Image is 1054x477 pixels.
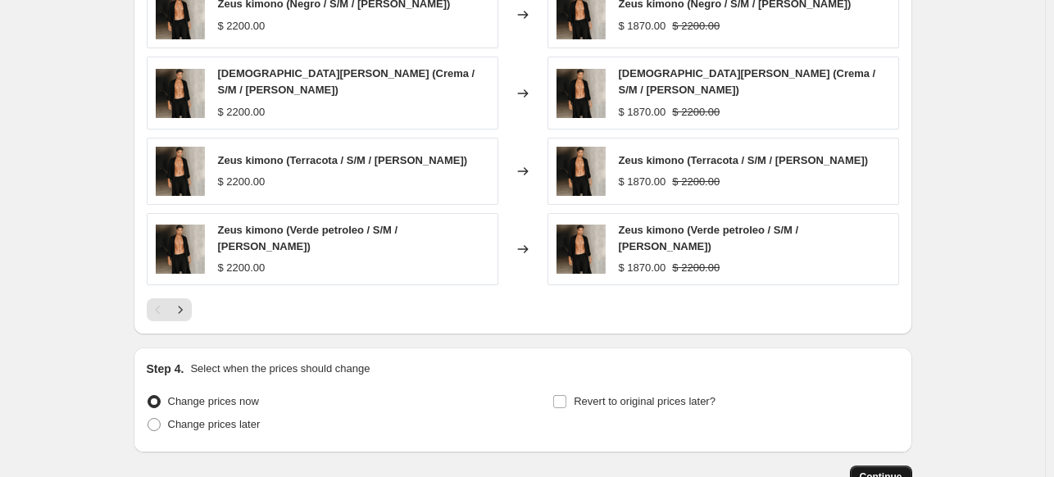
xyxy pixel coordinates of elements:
[619,67,876,96] span: [DEMOGRAPHIC_DATA][PERSON_NAME] (Crema / S/M / [PERSON_NAME])
[557,147,606,196] img: Portada-30_80x.png
[169,298,192,321] button: Next
[619,154,869,166] span: Zeus kimono (Terracota / S/M / [PERSON_NAME])
[619,175,666,188] span: $ 1870.00
[218,106,266,118] span: $ 2200.00
[218,261,266,274] span: $ 2200.00
[574,395,716,407] span: Revert to original prices later?
[168,418,261,430] span: Change prices later
[672,175,720,188] span: $ 2200.00
[156,69,205,118] img: Portada-30_80x.png
[672,106,720,118] span: $ 2200.00
[156,225,205,274] img: Portada-30_80x.png
[619,20,666,32] span: $ 1870.00
[218,20,266,32] span: $ 2200.00
[218,67,475,96] span: [DEMOGRAPHIC_DATA][PERSON_NAME] (Crema / S/M / [PERSON_NAME])
[218,175,266,188] span: $ 2200.00
[147,298,192,321] nav: Pagination
[218,154,468,166] span: Zeus kimono (Terracota / S/M / [PERSON_NAME])
[168,395,259,407] span: Change prices now
[619,106,666,118] span: $ 1870.00
[619,224,799,252] span: Zeus kimono (Verde petroleo / S/M / [PERSON_NAME])
[557,69,606,118] img: Portada-30_80x.png
[218,224,398,252] span: Zeus kimono (Verde petroleo / S/M / [PERSON_NAME])
[190,361,370,377] p: Select when the prices should change
[557,225,606,274] img: Portada-30_80x.png
[672,261,720,274] span: $ 2200.00
[147,361,184,377] h2: Step 4.
[619,261,666,274] span: $ 1870.00
[156,147,205,196] img: Portada-30_80x.png
[672,20,720,32] span: $ 2200.00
